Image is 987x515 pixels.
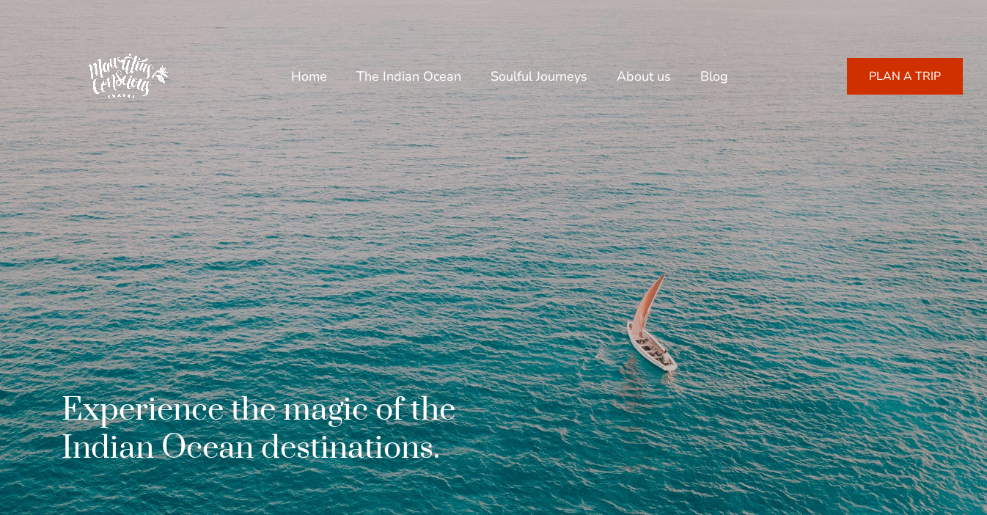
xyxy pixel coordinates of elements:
[356,59,461,94] a: The Indian Ocean
[491,59,587,94] a: Soulful Journeys
[62,391,456,467] h1: Experience the magic of the Indian Ocean destinations.
[847,58,963,95] a: PLAN A TRIP
[291,59,327,94] a: Home
[700,59,728,94] a: Blog
[617,59,671,94] a: About us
